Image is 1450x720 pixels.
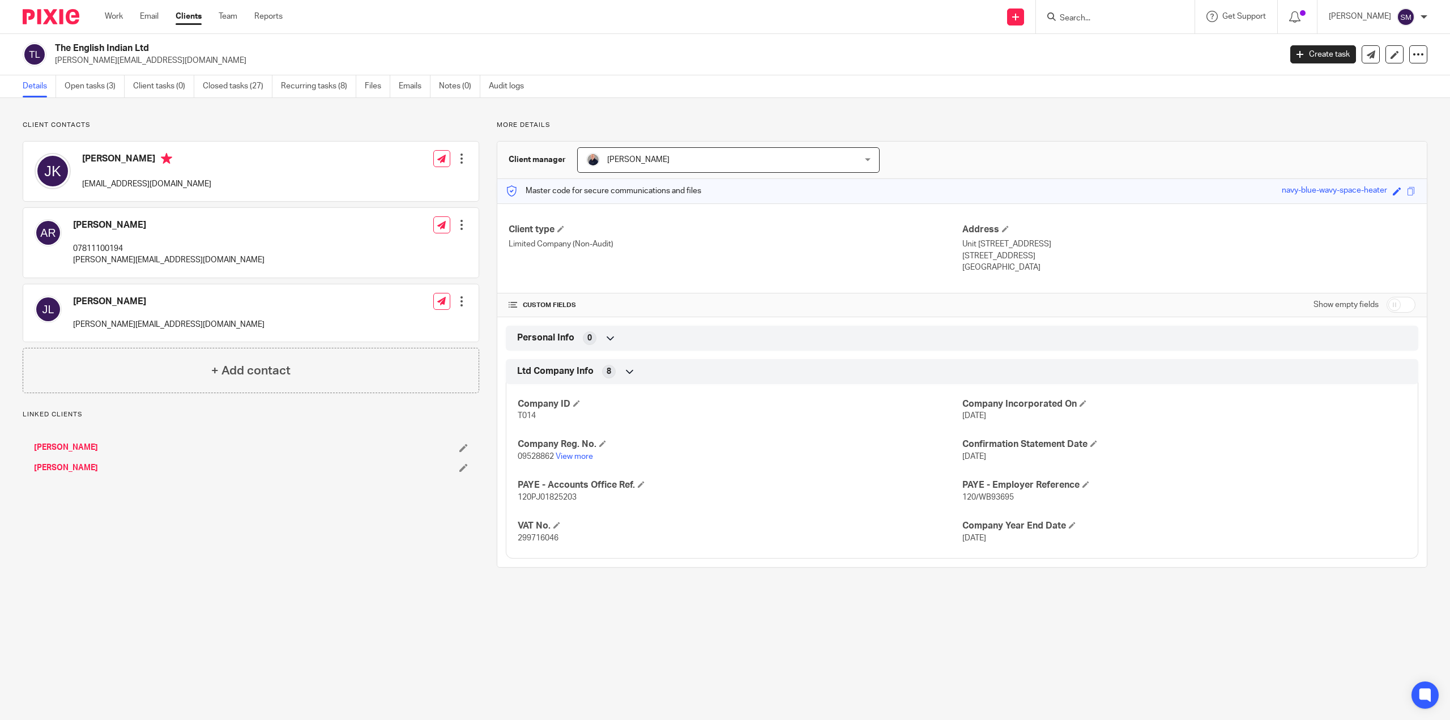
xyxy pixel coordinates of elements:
[1397,8,1415,26] img: svg%3E
[1290,45,1356,63] a: Create task
[962,412,986,420] span: [DATE]
[489,75,532,97] a: Audit logs
[82,153,211,167] h4: [PERSON_NAME]
[219,11,237,22] a: Team
[73,319,265,330] p: [PERSON_NAME][EMAIL_ADDRESS][DOMAIN_NAME]
[399,75,430,97] a: Emails
[962,398,1406,410] h4: Company Incorporated On
[1329,11,1391,22] p: [PERSON_NAME]
[254,11,283,22] a: Reports
[509,154,566,165] h3: Client manager
[962,534,986,542] span: [DATE]
[962,493,1014,501] span: 120/WB93695
[176,11,202,22] a: Clients
[23,75,56,97] a: Details
[133,75,194,97] a: Client tasks (0)
[518,412,536,420] span: T014
[509,224,962,236] h4: Client type
[587,333,592,344] span: 0
[1282,185,1387,198] div: navy-blue-wavy-space-heater
[439,75,480,97] a: Notes (0)
[962,250,1415,262] p: [STREET_ADDRESS]
[23,42,46,66] img: svg%3E
[1059,14,1161,24] input: Search
[34,442,98,453] a: [PERSON_NAME]
[518,479,962,491] h4: PAYE - Accounts Office Ref.
[518,520,962,532] h4: VAT No.
[211,362,291,380] h4: + Add contact
[962,224,1415,236] h4: Address
[497,121,1427,130] p: More details
[607,366,611,377] span: 8
[23,9,79,24] img: Pixie
[1222,12,1266,20] span: Get Support
[518,493,577,501] span: 120PJ01825203
[506,185,701,197] p: Master code for secure communications and files
[161,153,172,164] i: Primary
[518,398,962,410] h4: Company ID
[962,262,1415,273] p: [GEOGRAPHIC_DATA]
[55,42,1030,54] h2: The English Indian Ltd
[35,296,62,323] img: svg%3E
[140,11,159,22] a: Email
[35,153,71,189] img: svg%3E
[82,178,211,190] p: [EMAIL_ADDRESS][DOMAIN_NAME]
[586,153,600,167] img: IMG_8745-0021-copy.jpg
[556,453,593,461] a: View more
[962,520,1406,532] h4: Company Year End Date
[55,55,1273,66] p: [PERSON_NAME][EMAIL_ADDRESS][DOMAIN_NAME]
[509,238,962,250] p: Limited Company (Non-Audit)
[105,11,123,22] a: Work
[203,75,272,97] a: Closed tasks (27)
[23,410,479,419] p: Linked clients
[73,219,265,231] h4: [PERSON_NAME]
[34,462,98,474] a: [PERSON_NAME]
[509,301,962,310] h4: CUSTOM FIELDS
[518,453,554,461] span: 09528862
[281,75,356,97] a: Recurring tasks (8)
[365,75,390,97] a: Files
[73,296,265,308] h4: [PERSON_NAME]
[962,479,1406,491] h4: PAYE - Employer Reference
[73,254,265,266] p: [PERSON_NAME][EMAIL_ADDRESS][DOMAIN_NAME]
[65,75,125,97] a: Open tasks (3)
[517,332,574,344] span: Personal Info
[23,121,479,130] p: Client contacts
[607,156,669,164] span: [PERSON_NAME]
[962,238,1415,250] p: Unit [STREET_ADDRESS]
[517,365,594,377] span: Ltd Company Info
[518,534,558,542] span: 299716046
[518,438,962,450] h4: Company Reg. No.
[962,438,1406,450] h4: Confirmation Statement Date
[73,243,265,254] p: 07811100194
[35,219,62,246] img: svg%3E
[962,453,986,461] span: [DATE]
[1313,299,1379,310] label: Show empty fields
